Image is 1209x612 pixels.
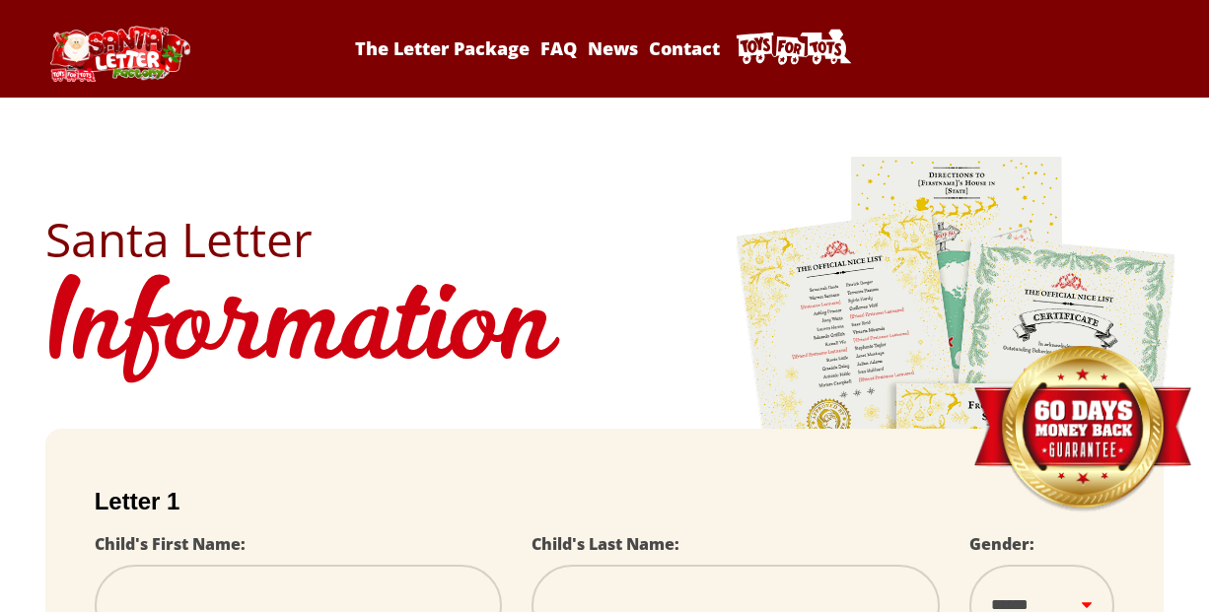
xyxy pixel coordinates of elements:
a: FAQ [536,36,580,60]
a: The Letter Package [351,36,533,60]
label: Child's Last Name: [532,533,679,555]
label: Gender: [969,533,1034,555]
h2: Santa Letter [45,216,1165,263]
h1: Information [45,263,1165,399]
a: News [584,36,641,60]
img: Money Back Guarantee [971,345,1193,513]
img: Santa Letter Logo [45,26,193,82]
a: Contact [646,36,724,60]
label: Child's First Name: [95,533,246,555]
h2: Letter 1 [95,488,1115,515]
